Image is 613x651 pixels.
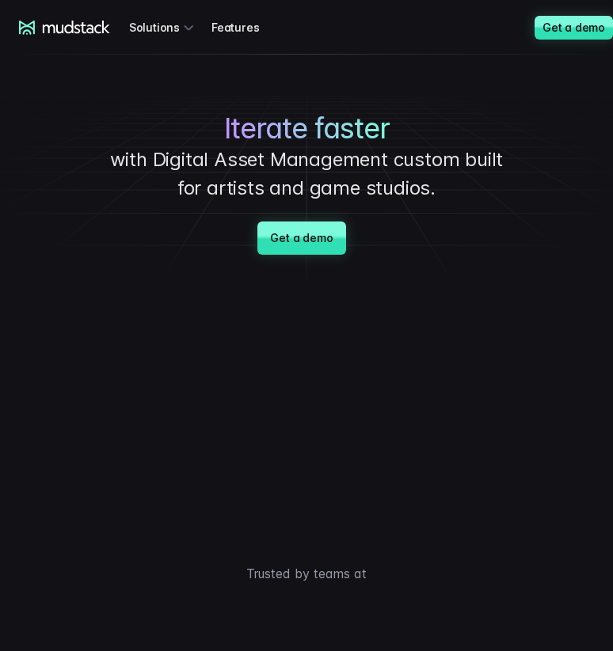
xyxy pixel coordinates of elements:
a: Get a demo [535,16,613,40]
a: mudstack logo [19,21,110,35]
div: Solutions [129,13,199,42]
a: Get a demo [257,221,345,255]
p: with Digital Asset Management custom built for artists and game studios. [101,146,512,202]
span: Iterate faster [224,112,390,146]
a: Features [211,13,278,42]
